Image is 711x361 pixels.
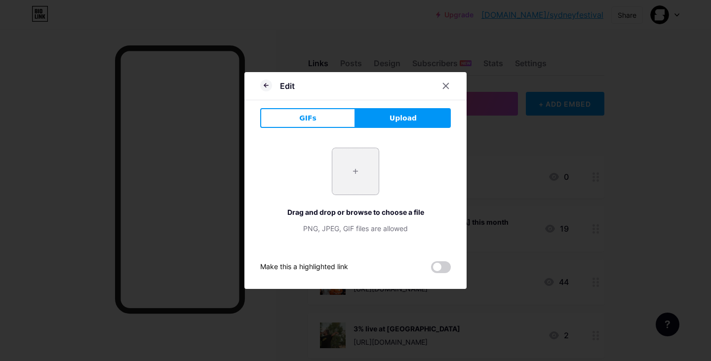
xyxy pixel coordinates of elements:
div: Edit [280,80,295,92]
span: GIFs [299,113,316,123]
div: Drag and drop or browse to choose a file [260,207,451,217]
span: Upload [390,113,417,123]
div: PNG, JPEG, GIF files are allowed [260,223,451,234]
div: Make this a highlighted link [260,261,348,273]
button: GIFs [260,108,355,128]
button: Upload [355,108,451,128]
